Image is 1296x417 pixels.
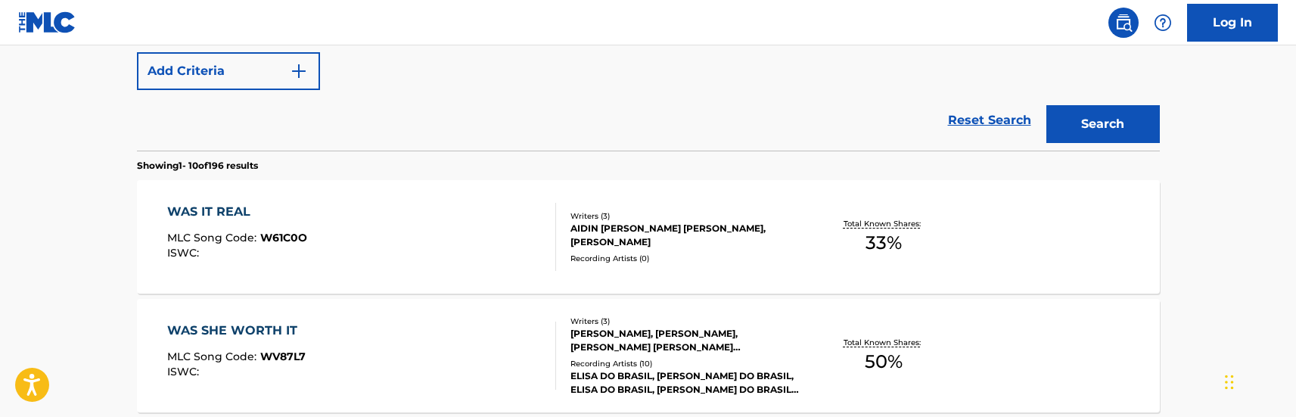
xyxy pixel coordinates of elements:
span: ISWC : [167,246,203,260]
a: WAS SHE WORTH ITMLC Song Code:WV87L7ISWC:Writers (3)[PERSON_NAME], [PERSON_NAME], [PERSON_NAME] [... [137,299,1160,412]
div: WAS IT REAL [167,203,307,221]
a: WAS IT REALMLC Song Code:W61C0OISWC:Writers (3)AIDIN [PERSON_NAME] [PERSON_NAME], [PERSON_NAME]Re... [137,180,1160,294]
span: W61C0O [260,231,307,244]
div: ELISA DO BRASIL, [PERSON_NAME] DO BRASIL, ELISA DO BRASIL, [PERSON_NAME] DO BRASIL, ELISA DO BRASIL [570,369,799,397]
span: MLC Song Code : [167,350,260,363]
p: Total Known Shares: [844,337,925,348]
img: MLC Logo [18,11,76,33]
div: Writers ( 3 ) [570,316,799,327]
div: Writers ( 3 ) [570,210,799,222]
p: Showing 1 - 10 of 196 results [137,159,258,173]
div: [PERSON_NAME], [PERSON_NAME], [PERSON_NAME] [PERSON_NAME] [PERSON_NAME] [570,327,799,354]
a: Public Search [1108,8,1139,38]
div: Recording Artists ( 0 ) [570,253,799,264]
a: Log In [1187,4,1278,42]
div: WAS SHE WORTH IT [167,322,306,340]
div: Help [1148,8,1178,38]
span: 50 % [865,348,903,375]
a: Reset Search [940,104,1039,137]
span: WV87L7 [260,350,306,363]
span: MLC Song Code : [167,231,260,244]
button: Search [1046,105,1160,143]
iframe: Chat Widget [1220,344,1296,417]
img: 9d2ae6d4665cec9f34b9.svg [290,62,308,80]
img: search [1114,14,1133,32]
div: Recording Artists ( 10 ) [570,358,799,369]
div: AIDIN [PERSON_NAME] [PERSON_NAME], [PERSON_NAME] [570,222,799,249]
span: ISWC : [167,365,203,378]
div: Drag [1225,359,1234,405]
button: Add Criteria [137,52,320,90]
span: 33 % [866,229,902,257]
p: Total Known Shares: [844,218,925,229]
img: help [1154,14,1172,32]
